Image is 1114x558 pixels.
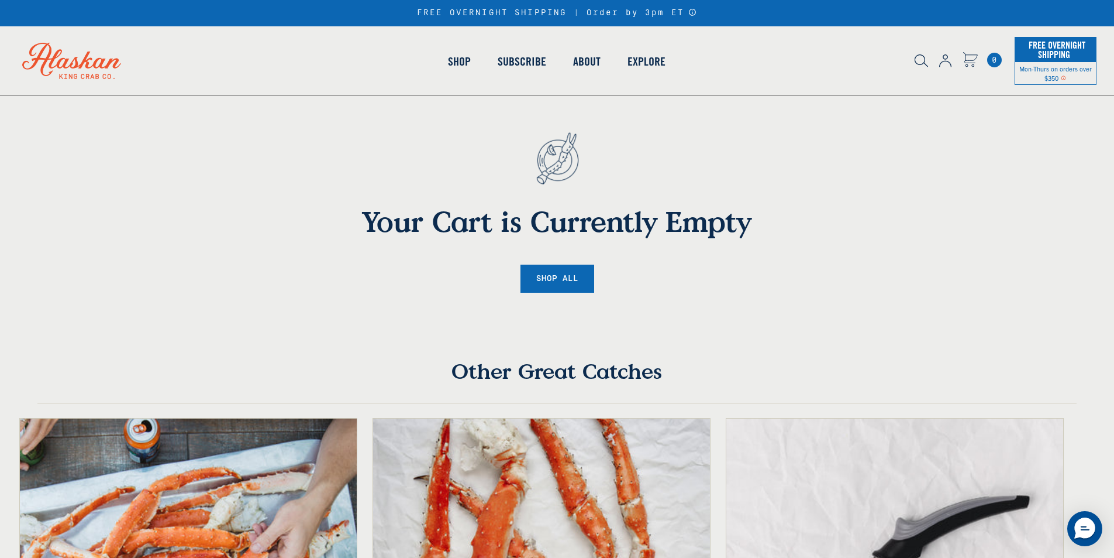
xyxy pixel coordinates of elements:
[688,8,697,16] a: Announcement Bar Modal
[233,204,882,238] h1: Your Cart is Currently Empty
[963,52,978,69] a: Cart
[560,28,614,95] a: About
[518,112,597,204] img: empty cart - anchor
[987,53,1002,67] span: 0
[484,28,560,95] a: Subscribe
[1067,511,1102,546] div: Messenger Dummy Widget
[6,26,137,95] img: Alaskan King Crab Co. logo
[1019,64,1092,82] span: Mon-Thurs on orders over $350
[987,53,1002,67] a: Cart
[434,28,484,95] a: Shop
[417,8,697,18] div: FREE OVERNIGHT SHIPPING | Order by 3pm ET
[37,358,1077,403] h4: Other Great Catches
[520,265,594,293] a: Shop All
[939,54,951,67] img: account
[614,28,679,95] a: Explore
[1061,74,1066,82] span: Shipping Notice Icon
[915,54,928,67] img: search
[1026,36,1085,63] span: Free Overnight Shipping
